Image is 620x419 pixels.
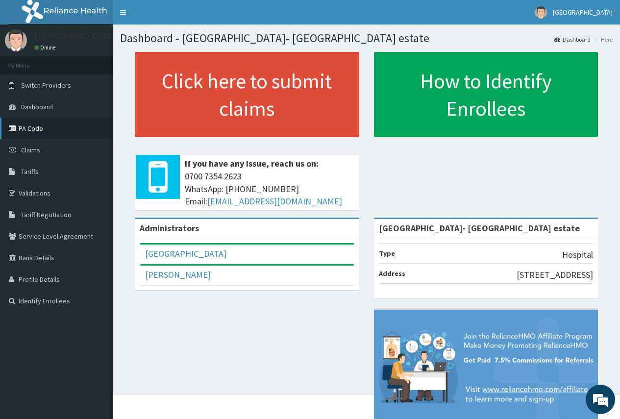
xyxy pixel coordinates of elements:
p: [GEOGRAPHIC_DATA] [34,32,115,41]
strong: [GEOGRAPHIC_DATA]- [GEOGRAPHIC_DATA] estate [379,222,580,234]
a: Dashboard [554,35,591,44]
a: Click here to submit claims [135,52,359,137]
b: If you have any issue, reach us on: [185,158,319,169]
a: [EMAIL_ADDRESS][DOMAIN_NAME] [207,196,342,207]
span: 0700 7354 2623 WhatsApp: [PHONE_NUMBER] Email: [185,170,354,208]
a: Online [34,44,58,51]
h1: Dashboard - [GEOGRAPHIC_DATA]- [GEOGRAPHIC_DATA] estate [120,32,613,45]
a: How to Identify Enrollees [374,52,598,137]
b: Address [379,269,405,278]
b: Administrators [140,222,199,234]
img: User Image [5,29,27,51]
span: [GEOGRAPHIC_DATA] [553,8,613,17]
b: Type [379,249,395,258]
li: Here [592,35,613,44]
p: Hospital [562,248,593,261]
span: Switch Providers [21,81,71,90]
span: Tariff Negotiation [21,210,71,219]
p: [STREET_ADDRESS] [517,269,593,281]
a: [GEOGRAPHIC_DATA] [145,248,226,259]
span: Dashboard [21,102,53,111]
a: [PERSON_NAME] [145,269,211,280]
span: Claims [21,146,40,154]
span: Tariffs [21,167,39,176]
img: User Image [535,6,547,19]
